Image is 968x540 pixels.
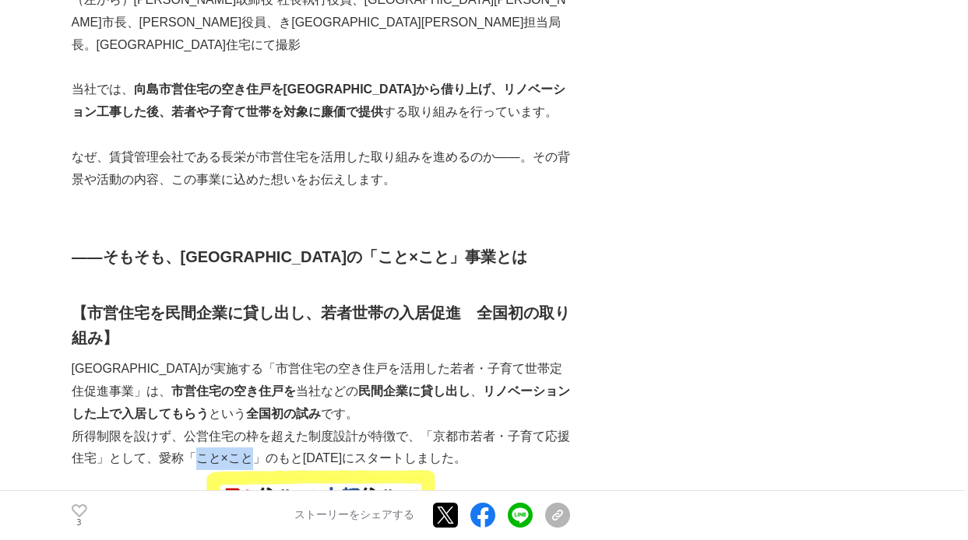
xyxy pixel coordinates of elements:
[72,519,87,527] p: 3
[72,244,570,269] h2: ――そもそも、[GEOGRAPHIC_DATA]の「こと×こと」事業とは
[72,146,570,191] p: なぜ、賃貸管理会社である長栄が市営住宅を活用した取り組みを進めるのか――。その背景や活動の内容、この事業に込めた想いをお伝えします。
[294,509,414,523] p: ストーリーをシェアする
[72,300,570,350] h2: 【市営住宅を民間企業に貸し出し、若者世帯の入居促進 全国初の取り組み】
[72,384,570,420] strong: リノベーションした上で入居してもらう
[171,384,296,398] strong: 市営住宅の空き住戸を
[358,384,470,398] strong: 民間企業に貸し出し
[72,82,566,118] strong: 向島市営住宅の空き住戸を[GEOGRAPHIC_DATA]から借り上げ、リノベーション工事した後、若者や子育て世帯を対象に廉価で提供
[72,426,570,471] p: 所得制限を設けず、公営住宅の枠を超えた制度設計が特徴で、「京都市若者・子育て応援住宅」として、愛称「こと×こと」のもと[DATE]にスタートしました。
[246,407,321,420] strong: 全国初の試み
[72,79,570,124] p: 当社では、 する取り組みを行っています。
[72,358,570,425] p: [GEOGRAPHIC_DATA]が実施する「市営住宅の空き住戸を活用した若者・子育て世帯定住促進事業」は、 当社などの 、 という です。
